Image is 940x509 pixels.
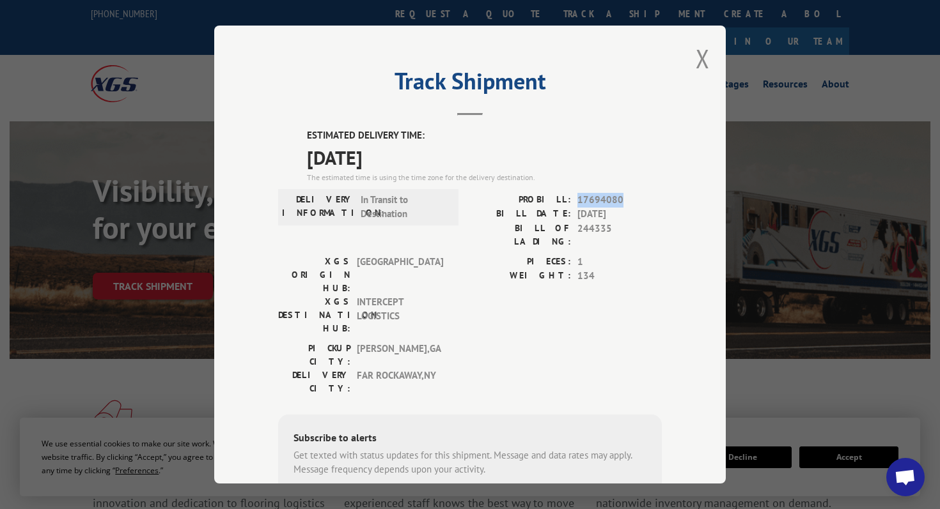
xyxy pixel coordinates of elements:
[470,254,571,269] label: PIECES:
[577,269,662,284] span: 134
[307,171,662,183] div: The estimated time is using the time zone for the delivery destination.
[357,368,443,395] span: FAR ROCKAWAY , NY
[278,294,350,335] label: XGS DESTINATION HUB:
[470,221,571,248] label: BILL OF LADING:
[294,429,646,448] div: Subscribe to alerts
[357,254,443,294] span: [GEOGRAPHIC_DATA]
[278,341,350,368] label: PICKUP CITY:
[577,192,662,207] span: 17694080
[357,341,443,368] span: [PERSON_NAME] , GA
[470,192,571,207] label: PROBILL:
[282,192,354,221] label: DELIVERY INFORMATION:
[278,254,350,294] label: XGS ORIGIN HUB:
[278,368,350,395] label: DELIVERY CITY:
[307,142,662,171] span: [DATE]
[577,207,662,222] span: [DATE]
[357,294,443,335] span: INTERCEPT LOGISTICS
[470,269,571,284] label: WEIGHT:
[696,42,710,75] button: Close modal
[886,458,925,496] div: Open chat
[577,221,662,248] span: 244335
[470,207,571,222] label: BILL DATE:
[294,448,646,476] div: Get texted with status updates for this shipment. Message and data rates may apply. Message frequ...
[278,72,662,96] h2: Track Shipment
[307,128,662,143] label: ESTIMATED DELIVERY TIME:
[577,254,662,269] span: 1
[361,192,447,221] span: In Transit to Destination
